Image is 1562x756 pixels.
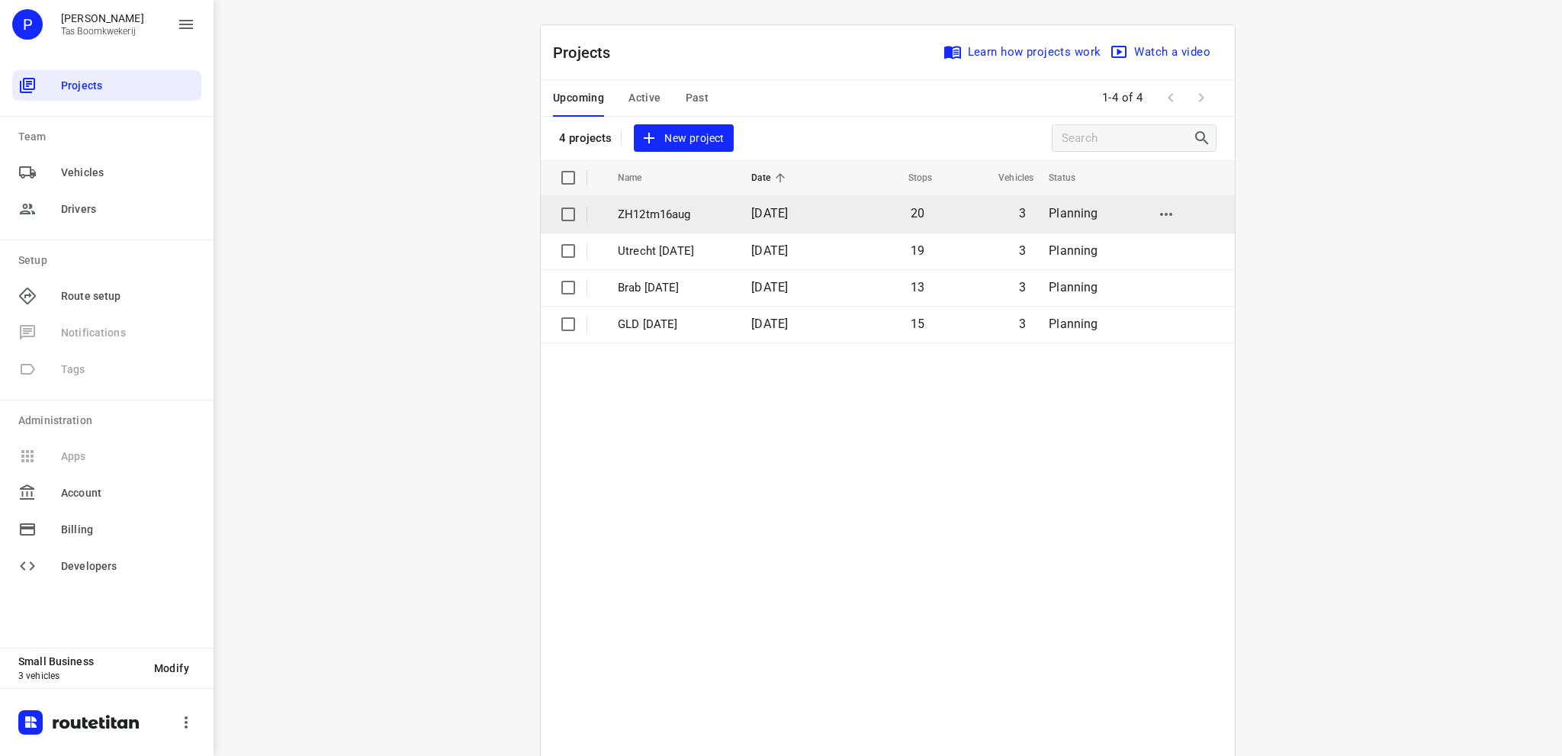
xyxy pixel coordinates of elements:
p: Brab [DATE] [618,279,728,297]
span: Available only on our Business plan [12,438,201,475]
span: Billing [61,522,195,538]
div: Billing [12,514,201,545]
span: 3 [1019,206,1026,220]
span: 19 [911,243,924,258]
div: Developers [12,551,201,581]
p: Setup [18,253,201,269]
span: 15 [911,317,924,331]
span: 3 [1019,243,1026,258]
span: Vehicles [61,165,195,181]
span: Vehicles [979,169,1033,187]
span: 3 [1019,317,1026,331]
span: Name [618,169,662,187]
p: Tas Boomkwekerij [61,26,144,37]
span: Available only on our Business plan [12,314,201,351]
span: [DATE] [751,206,788,220]
span: Planning [1049,280,1098,294]
span: Planning [1049,317,1098,331]
span: Upcoming [553,88,604,108]
span: Planning [1049,243,1098,258]
span: Planning [1049,206,1098,220]
span: Active [628,88,660,108]
div: Drivers [12,194,201,224]
span: Date [751,169,790,187]
span: New project [643,129,724,148]
div: P [12,9,43,40]
div: Vehicles [12,157,201,188]
p: ZH12tm16aug [618,206,728,224]
span: 3 [1019,280,1026,294]
span: 20 [911,206,924,220]
span: Next Page [1186,82,1216,113]
button: New project [634,124,733,153]
span: 13 [911,280,924,294]
div: Route setup [12,281,201,311]
button: Modify [142,655,201,682]
span: Projects [61,78,195,94]
span: Modify [154,662,189,674]
input: Search projects [1062,127,1193,150]
div: Search [1193,129,1216,147]
span: [DATE] [751,243,788,258]
span: [DATE] [751,317,788,331]
span: Account [61,485,195,501]
p: Projects [553,41,623,64]
p: Administration [18,413,201,429]
span: Route setup [61,288,195,304]
span: Developers [61,558,195,574]
span: Past [686,88,709,108]
span: Stops [889,169,933,187]
span: Drivers [61,201,195,217]
p: 3 vehicles [18,671,142,681]
p: GLD [DATE] [618,316,728,333]
span: Available only on our Business plan [12,351,201,388]
p: Utrecht [DATE] [618,243,728,260]
span: Previous Page [1155,82,1186,113]
p: Small Business [18,655,142,668]
p: 4 projects [559,131,612,145]
span: Status [1049,169,1095,187]
p: Peter Tas [61,12,144,24]
span: [DATE] [751,280,788,294]
span: 1-4 of 4 [1096,82,1149,114]
div: Projects [12,70,201,101]
div: Account [12,478,201,508]
p: Team [18,129,201,145]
